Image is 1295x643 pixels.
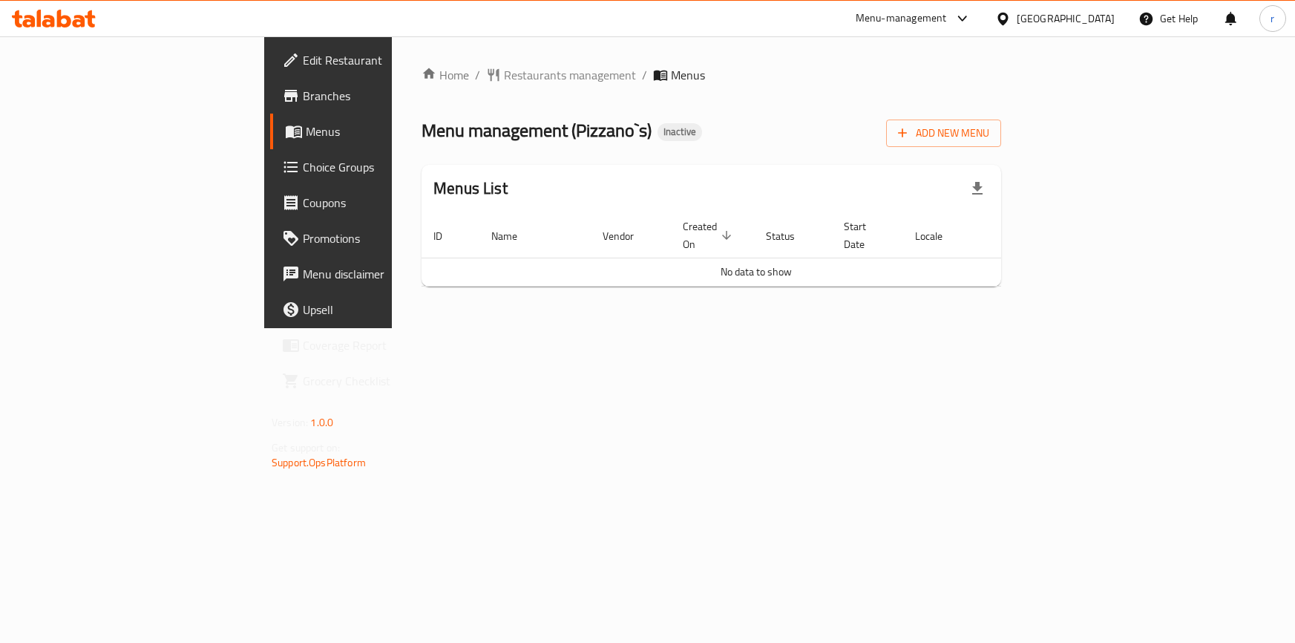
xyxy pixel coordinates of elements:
[658,123,702,141] div: Inactive
[683,218,736,253] span: Created On
[303,301,468,319] span: Upsell
[270,149,480,185] a: Choice Groups
[303,87,468,105] span: Branches
[491,227,537,245] span: Name
[844,218,885,253] span: Start Date
[603,227,653,245] span: Vendor
[433,177,508,200] h2: Menus List
[303,158,468,176] span: Choice Groups
[306,123,468,140] span: Menus
[980,213,1091,258] th: Actions
[270,292,480,327] a: Upsell
[960,171,995,206] div: Export file
[303,229,468,247] span: Promotions
[270,78,480,114] a: Branches
[270,42,480,78] a: Edit Restaurant
[422,66,1001,84] nav: breadcrumb
[504,66,636,84] span: Restaurants management
[422,114,652,147] span: Menu management ( Pizzano`s )
[671,66,705,84] span: Menus
[898,124,989,143] span: Add New Menu
[270,114,480,149] a: Menus
[270,327,480,363] a: Coverage Report
[886,120,1001,147] button: Add New Menu
[1271,10,1274,27] span: r
[915,227,962,245] span: Locale
[1017,10,1115,27] div: [GEOGRAPHIC_DATA]
[272,413,308,432] span: Version:
[766,227,814,245] span: Status
[270,185,480,221] a: Coupons
[303,336,468,354] span: Coverage Report
[270,221,480,256] a: Promotions
[310,413,333,432] span: 1.0.0
[303,372,468,390] span: Grocery Checklist
[422,213,1091,287] table: enhanced table
[272,453,366,472] a: Support.OpsPlatform
[303,194,468,212] span: Coupons
[270,363,480,399] a: Grocery Checklist
[856,10,947,27] div: Menu-management
[658,125,702,138] span: Inactive
[721,262,792,281] span: No data to show
[303,265,468,283] span: Menu disclaimer
[642,66,647,84] li: /
[270,256,480,292] a: Menu disclaimer
[486,66,636,84] a: Restaurants management
[303,51,468,69] span: Edit Restaurant
[272,438,340,457] span: Get support on:
[433,227,462,245] span: ID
